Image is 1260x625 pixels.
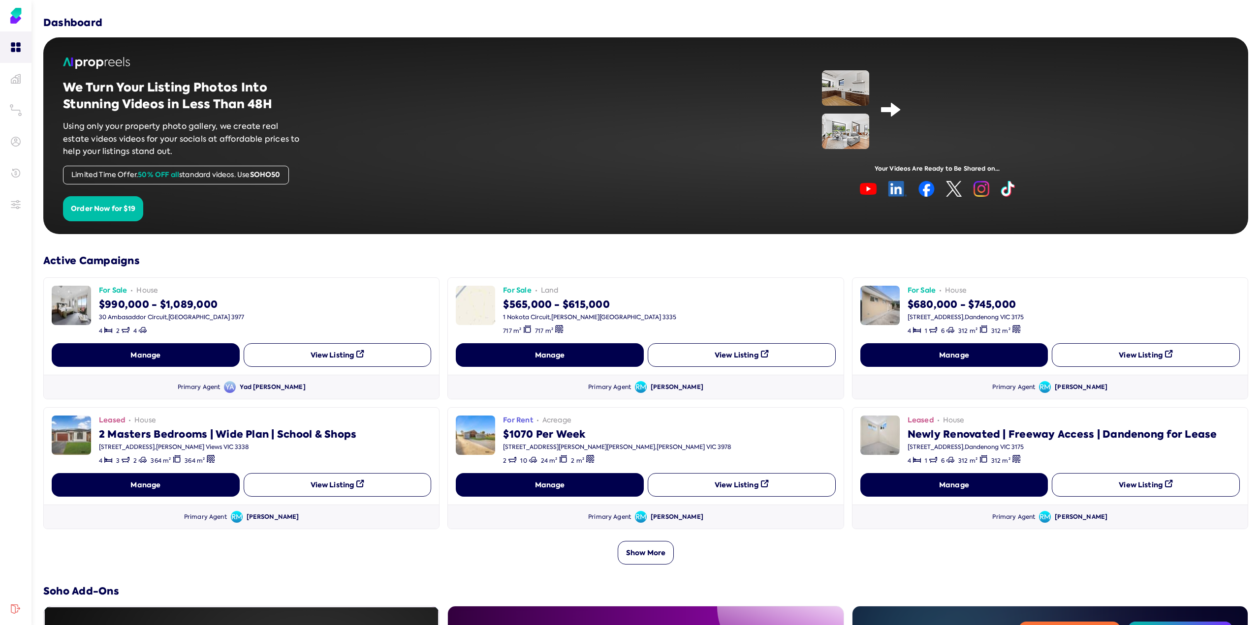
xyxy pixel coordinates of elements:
span: RM [1039,511,1051,523]
span: 364 m² [185,457,205,465]
button: Show More [618,541,674,565]
img: image [456,286,495,325]
span: 10 [520,457,527,465]
span: YA [224,381,236,393]
button: View Listing [244,343,432,367]
img: image [822,70,869,106]
h2: We Turn Your Listing Photos Into Stunning Videos in Less Than 48H [63,79,304,112]
span: Leased [99,416,125,425]
span: 50% OFF all [138,170,179,179]
span: 717 m² [503,327,521,335]
div: [STREET_ADDRESS] , [PERSON_NAME] Views VIC 3338 [99,443,356,451]
span: land [541,286,559,296]
span: 717 m² [535,327,553,335]
img: Soho Agent Portal Home [8,8,24,24]
button: View Listing [244,473,432,497]
span: 4 [908,327,911,335]
span: 4 [133,327,137,335]
span: Avatar of Rahul Maan [635,511,647,523]
div: Limited Time Offer. standard videos. Use [63,166,289,184]
h3: Active Campaigns [43,254,1248,268]
div: 2 Masters Bedrooms | Wide Plan | School & Shops [99,425,356,441]
span: acreage [542,416,571,425]
span: 312 m² [991,327,1010,335]
img: image [822,114,869,149]
div: $565,000 - $615,000 [503,296,676,311]
img: image [860,286,900,325]
span: 1 [925,327,927,335]
span: house [945,286,967,296]
a: Order Now for $19 [63,203,143,213]
span: 312 m² [958,327,977,335]
span: For Rent [503,416,533,425]
span: 4 [908,457,911,465]
span: house [943,416,965,425]
button: Manage [52,473,240,497]
div: [PERSON_NAME] [1055,513,1107,521]
iframe: Demo [913,70,1053,149]
div: Primary Agent [992,383,1035,391]
span: 2 [503,457,506,465]
span: 2 [133,457,137,465]
span: Avatar of Rahul Maan [1039,511,1051,523]
span: Leased [908,416,934,425]
div: [STREET_ADDRESS] , Dandenong VIC 3175 [908,443,1217,451]
span: For Sale [908,286,936,296]
div: [PERSON_NAME] [247,513,299,521]
div: 30 Ambasaddor Circuit , [GEOGRAPHIC_DATA] 3977 [99,313,244,321]
span: 364 m² [151,457,171,465]
img: image [860,181,1015,197]
div: [PERSON_NAME] [1055,383,1107,391]
img: image [860,416,900,455]
span: RM [231,511,243,523]
span: For Sale [99,286,127,296]
div: [STREET_ADDRESS][PERSON_NAME][PERSON_NAME] , [PERSON_NAME] VIC 3978 [503,443,731,451]
span: For Sale [503,286,531,296]
span: 1 [925,457,927,465]
div: $990,000 - $1,089,000 [99,296,244,311]
div: [PERSON_NAME] [651,383,703,391]
button: Manage [52,343,240,367]
span: 6 [941,327,945,335]
span: Avatar of Rahul Maan [635,381,647,393]
div: Primary Agent [588,383,631,391]
div: [STREET_ADDRESS] , Dandenong VIC 3175 [908,313,1024,321]
button: Order Now for $19 [63,196,143,222]
span: 2 m² [571,457,584,465]
button: View Listing [1052,473,1240,497]
span: 4 [99,457,102,465]
span: 24 m² [541,457,558,465]
button: Manage [860,473,1048,497]
h3: Soho Add-Ons [43,584,1248,598]
span: 312 m² [991,457,1010,465]
div: Yad [PERSON_NAME] [240,383,305,391]
div: $680,000 - $745,000 [908,296,1024,311]
div: Newly Renovated | Freeway Access | Dandenong for Lease [908,425,1217,441]
span: 312 m² [958,457,977,465]
button: View Listing [1052,343,1240,367]
span: Avatar of Yad Aulakh [224,381,236,393]
span: 3 [116,457,120,465]
span: RM [635,381,647,393]
span: SOHO50 [250,170,281,179]
span: RM [635,511,647,523]
div: 1 Nokota Circuit , [PERSON_NAME][GEOGRAPHIC_DATA] 3335 [503,313,676,321]
button: Manage [860,343,1048,367]
div: Primary Agent [992,513,1035,521]
div: Primary Agent [178,383,220,391]
span: house [136,286,158,296]
div: [PERSON_NAME] [651,513,703,521]
span: house [134,416,156,425]
div: Primary Agent [184,513,227,521]
span: RM [1039,381,1051,393]
span: 4 [99,327,102,335]
span: 2 [116,327,120,335]
button: View Listing [648,473,836,497]
button: View Listing [648,343,836,367]
button: Manage [456,473,644,497]
span: 6 [941,457,945,465]
img: image [52,416,91,455]
img: image [52,286,91,325]
div: Your Videos Are Ready to Be Shared on... [646,165,1228,173]
div: $1070 Per Week [503,425,731,441]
